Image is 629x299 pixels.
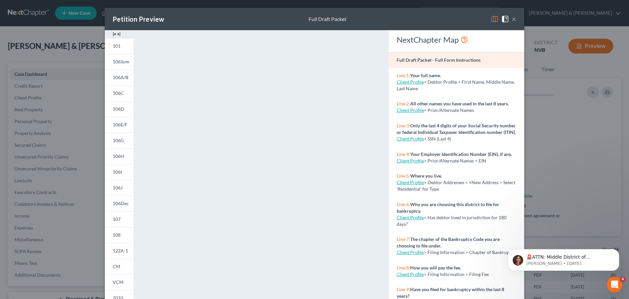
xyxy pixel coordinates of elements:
[397,271,424,277] a: Client Profile
[410,265,461,270] strong: How you will pay the fee.
[113,30,121,38] img: expand-e0f6d898513216a626fdd78e52531dac95497ffd26381d4c15ee2fc46db09dca.svg
[424,158,486,163] span: > Prior/Alternate Names > EIN
[397,123,410,128] span: Line 3:
[105,54,134,70] a: 106Sum
[397,202,499,214] strong: Why you are choosing this district to file for bankruptcy.
[397,101,410,106] span: Line 2:
[410,101,509,106] strong: All other names you have used in the last 8 years.
[397,287,504,299] strong: Have you filed for bankruptcy within the last 8 years?
[397,73,410,78] span: Line 1:
[113,138,124,143] span: 106G
[113,75,128,80] span: 106A/B
[491,15,499,23] img: map-eea8200ae884c6f1103ae1953ef3d486a96c86aabb227e865a55264e3737af1f.svg
[397,158,424,163] a: Client Profile
[113,153,124,159] span: 106H
[105,70,134,85] a: 106A/B
[397,249,424,255] a: Client Profile
[397,236,410,242] span: Line 7:
[105,243,134,259] a: 122A-1
[105,38,134,54] a: 101
[105,227,134,243] a: 108
[607,277,622,292] iframe: Intercom live chat
[397,287,410,292] span: Line 9:
[397,173,410,179] span: Line 5:
[424,107,474,113] span: > Prior/Alternate Names
[424,271,489,277] span: > Filing Information > Filing Fee
[397,57,481,63] strong: Full Draft Packet - Full Form Instructions
[105,196,134,211] a: 106Dec
[113,90,124,96] span: 106C
[512,15,516,23] button: ×
[113,201,129,206] span: 106Dec
[424,249,516,255] span: > Filing Information > Chapter of Bankruptcy
[620,277,625,282] span: 6
[105,117,134,133] a: 106E/F
[113,216,121,222] span: 107
[397,215,506,227] span: > Has debtor lived in jurisdiction for 180 days?
[410,151,512,157] strong: Your Employer Identification Number (EIN), if any.
[498,235,629,281] iframe: Intercom notifications message
[105,85,134,101] a: 106C
[113,185,123,190] span: 106J
[397,265,410,270] span: Line 8:
[105,259,134,274] a: CM
[424,136,451,141] span: > SSN (Last 4)
[309,15,347,23] div: Full Draft Packet
[397,79,515,91] span: > Debtor Profile > First Name, Middle Name, Last Name
[410,73,441,78] strong: Your full name.
[113,122,127,127] span: 106E/F
[397,215,424,220] a: Client Profile
[113,14,164,24] div: Petition Preview
[105,211,134,227] a: 107
[397,34,516,45] div: NextChapter Map
[105,274,134,290] a: VCM
[113,59,129,64] span: 106Sum
[397,151,410,157] span: Line 4:
[105,148,134,164] a: 106H
[113,264,120,269] span: CM
[397,180,424,185] a: Client Profile
[410,173,442,179] strong: Where you live.
[397,107,424,113] a: Client Profile
[105,164,134,180] a: 106I
[397,79,424,85] a: Client Profile
[397,202,410,207] span: Line 6:
[105,180,134,196] a: 106J
[397,136,424,141] a: Client Profile
[397,180,515,192] span: > Debtor Addresses > +New Address > Select 'Residential' for Type
[113,169,122,175] span: 106I
[113,232,121,238] span: 108
[113,279,124,285] span: VCM
[501,15,509,23] img: help-close-5ba153eb36485ed6c1ea00a893f15db1cb9b99d6cae46e1a8edb6c62d00a1a76.svg
[397,123,516,135] strong: Only the last 4 digits of your Social Security number or federal Individual Taxpayer Identificati...
[113,106,124,112] span: 106D
[105,133,134,148] a: 106G
[113,248,128,253] span: 122A-1
[397,236,500,248] strong: The chapter of the Bankruptcy Code you are choosing to file under.
[105,101,134,117] a: 106D
[113,43,121,49] span: 101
